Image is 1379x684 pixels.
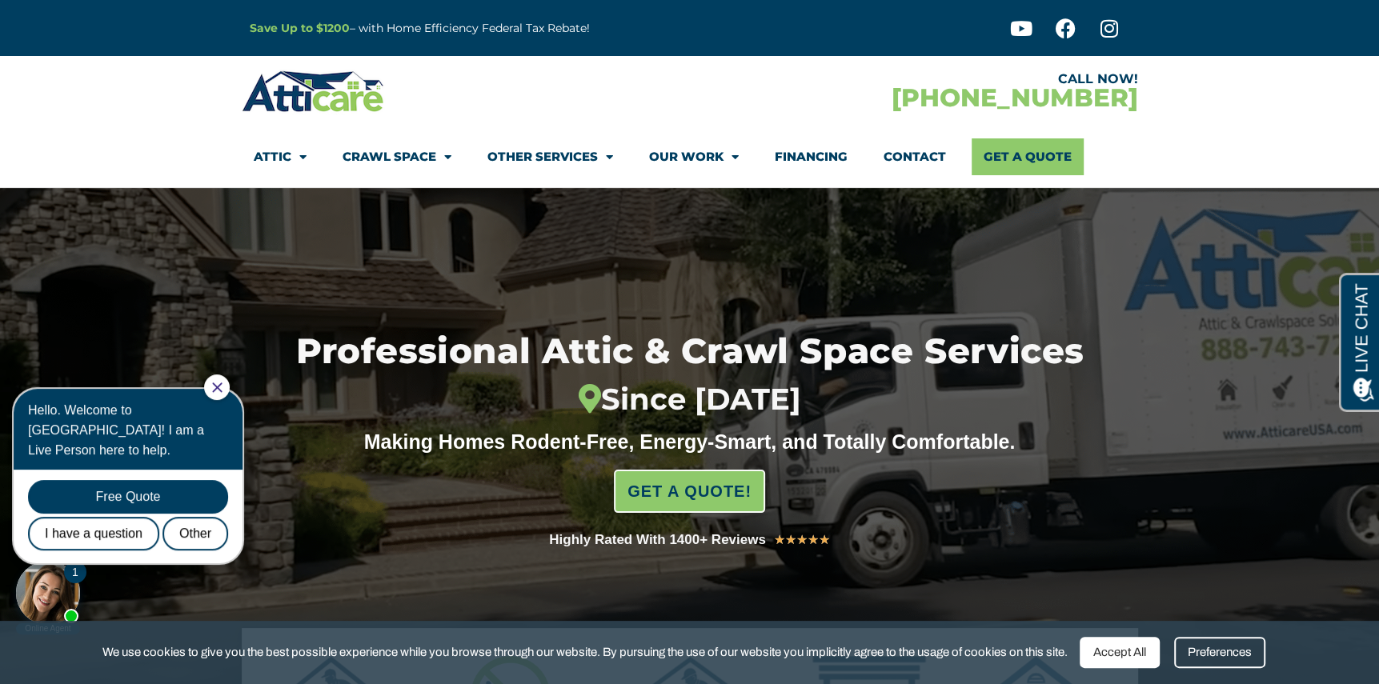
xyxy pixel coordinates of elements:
div: CALL NOW! [690,73,1138,86]
i: ★ [796,530,808,550]
div: Accept All [1080,637,1160,668]
span: GET A QUOTE! [627,475,752,507]
a: Save Up to $1200 [250,21,350,35]
a: Financing [775,138,848,175]
div: 5/5 [774,530,830,550]
a: Crawl Space [343,138,451,175]
span: Opens a chat window [39,13,129,33]
a: Our Work [649,138,739,175]
div: Highly Rated With 1400+ Reviews [549,529,766,551]
nav: Menu [254,138,1126,175]
i: ★ [808,530,819,550]
a: Other Services [487,138,613,175]
a: Attic [254,138,307,175]
div: Preferences [1174,637,1265,668]
iframe: Chat Invitation [8,373,264,636]
div: Making Homes Rodent-Free, Energy-Smart, and Totally Comfortable. [334,430,1046,454]
a: Get A Quote [972,138,1084,175]
a: Contact [884,138,946,175]
h1: Professional Attic & Crawl Space Services [214,334,1165,417]
p: – with Home Efficiency Federal Tax Rebate! [250,19,768,38]
i: ★ [785,530,796,550]
i: ★ [774,530,785,550]
div: Since [DATE] [214,382,1165,417]
a: GET A QUOTE! [614,470,765,513]
i: ★ [819,530,830,550]
span: We use cookies to give you the best possible experience while you browse through our website. By ... [102,642,1068,662]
